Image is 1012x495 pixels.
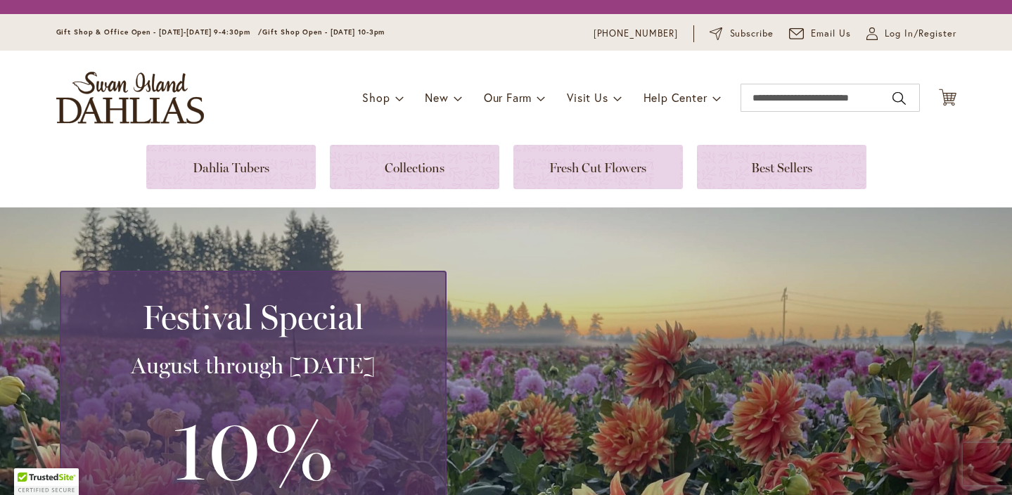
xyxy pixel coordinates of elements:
span: Shop [362,90,390,105]
span: Gift Shop Open - [DATE] 10-3pm [262,27,385,37]
a: [PHONE_NUMBER] [594,27,679,41]
span: Visit Us [567,90,608,105]
h3: August through [DATE] [78,352,428,380]
a: Log In/Register [866,27,956,41]
h2: Festival Special [78,297,428,337]
a: store logo [56,72,204,124]
span: Gift Shop & Office Open - [DATE]-[DATE] 9-4:30pm / [56,27,263,37]
span: Subscribe [730,27,774,41]
a: Subscribe [710,27,774,41]
a: Email Us [789,27,851,41]
span: Our Farm [484,90,532,105]
span: Help Center [643,90,707,105]
button: Search [892,87,905,110]
span: New [425,90,448,105]
span: Log In/Register [885,27,956,41]
span: Email Us [811,27,851,41]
